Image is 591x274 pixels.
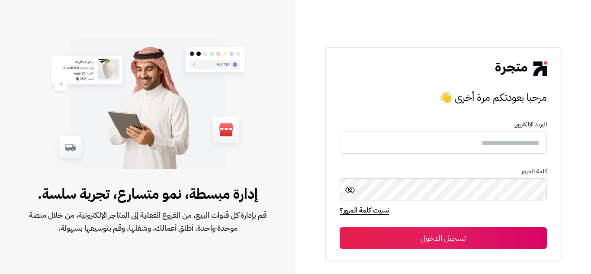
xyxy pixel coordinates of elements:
h3: مرحبا بعودتكم مرة أخرى 👋 [340,89,546,106]
p: البريد الإلكترونى [340,121,546,128]
button: تسجيل الدخول [340,227,546,249]
span: إدارة مبسطة، نمو متسارع، تجربة سلسة. [28,184,268,204]
span: قم بإدارة كل قنوات البيع، من الفروع الفعلية إلى المتاجر الإلكترونية، من خلال منصة موحدة واحدة. أط... [28,209,268,235]
a: نسيت كلمة المرور؟ [340,205,389,217]
p: كلمة المرور [340,168,546,175]
img: logo-2.png [495,61,546,75]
